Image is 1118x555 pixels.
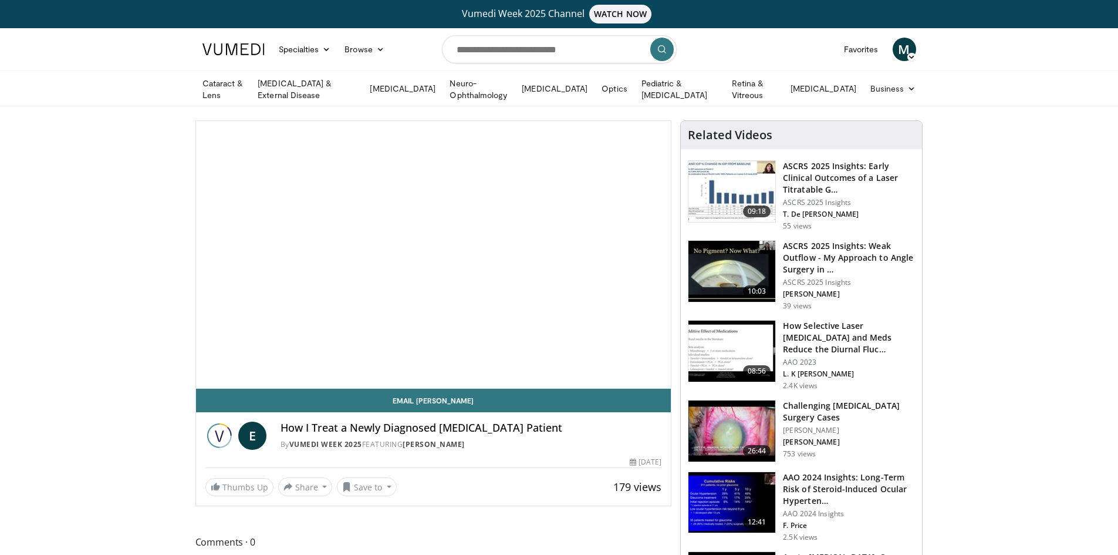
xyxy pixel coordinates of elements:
p: [PERSON_NAME] [783,438,915,447]
p: L. K [PERSON_NAME] [783,369,915,379]
p: F. Price [783,521,915,530]
video-js: Video Player [196,121,671,389]
a: Browse [337,38,391,61]
a: Email [PERSON_NAME] [196,389,671,412]
p: AAO 2023 [783,358,915,367]
img: 420b1191-3861-4d27-8af4-0e92e58098e4.150x105_q85_crop-smart_upscale.jpg [688,321,775,382]
a: [MEDICAL_DATA] [783,77,863,100]
a: Optics [595,77,634,100]
p: T. De [PERSON_NAME] [783,210,915,219]
p: [PERSON_NAME] [783,290,915,299]
p: ASCRS 2025 Insights [783,198,915,207]
p: 2.4K views [783,381,818,391]
p: ASCRS 2025 Insights [783,278,915,287]
a: Business [863,77,923,100]
span: Comments 0 [195,534,672,550]
a: Retina & Vitreous [725,78,783,101]
a: M [893,38,916,61]
img: VuMedi Logo [202,43,265,55]
h3: How Selective Laser [MEDICAL_DATA] and Meds Reduce the Diurnal Fluc… [783,320,915,355]
a: [MEDICAL_DATA] [363,77,443,100]
h3: ASCRS 2025 Insights: Early Clinical Outcomes of a Laser Titratable G… [783,160,915,196]
a: 10:03 ASCRS 2025 Insights: Weak Outflow - My Approach to Angle Surgery in … ASCRS 2025 Insights [... [688,240,915,311]
h3: Challenging [MEDICAL_DATA] Surgery Cases [783,400,915,423]
p: [PERSON_NAME] [783,426,915,435]
a: 09:18 ASCRS 2025 Insights: Early Clinical Outcomes of a Laser Titratable G… ASCRS 2025 Insights T... [688,160,915,231]
a: Pediatric & [MEDICAL_DATA] [634,78,725,101]
a: [MEDICAL_DATA] [515,77,595,100]
a: Specialties [272,38,338,61]
h4: Related Videos [688,128,772,142]
span: WATCH NOW [589,5,651,23]
h3: ASCRS 2025 Insights: Weak Outflow - My Approach to Angle Surgery in … [783,240,915,275]
a: Vumedi Week 2025 ChannelWATCH NOW [204,5,914,23]
img: b8bf30ca-3013-450f-92b0-de11c61660f8.150x105_q85_crop-smart_upscale.jpg [688,161,775,222]
input: Search topics, interventions [442,35,677,63]
img: Vumedi Week 2025 [205,422,234,450]
span: 26:44 [743,445,771,457]
img: c4ee65f2-163e-44d3-aede-e8fb280be1de.150x105_q85_crop-smart_upscale.jpg [688,241,775,302]
img: 05a6f048-9eed-46a7-93e1-844e43fc910c.150x105_q85_crop-smart_upscale.jpg [688,401,775,462]
a: Cataract & Lens [195,78,251,101]
a: 12:41 AAO 2024 Insights: Long-Term Risk of Steroid-Induced Ocular Hyperten… AAO 2024 Insights F. ... [688,472,915,542]
a: [PERSON_NAME] [403,439,465,449]
button: Save to [337,477,397,496]
a: [MEDICAL_DATA] & External Disease [251,78,363,101]
a: 08:56 How Selective Laser [MEDICAL_DATA] and Meds Reduce the Diurnal Fluc… AAO 2023 L. K [PERSON_... [688,320,915,391]
h4: How I Treat a Newly Diagnosed [MEDICAL_DATA] Patient [281,422,662,435]
span: 08:56 [743,365,771,377]
span: 10:03 [743,285,771,297]
p: 55 views [783,221,812,231]
div: [DATE] [630,457,661,467]
a: Favorites [837,38,886,61]
div: By FEATURING [281,439,662,450]
span: 09:18 [743,206,771,217]
a: 26:44 Challenging [MEDICAL_DATA] Surgery Cases [PERSON_NAME] [PERSON_NAME] 753 views [688,400,915,462]
a: Vumedi Week 2025 [289,439,362,449]
h3: AAO 2024 Insights: Long-Term Risk of Steroid-Induced Ocular Hyperten… [783,472,915,507]
p: 753 views [783,449,816,459]
p: 39 views [783,301,812,311]
p: AAO 2024 Insights [783,509,915,519]
span: 12:41 [743,516,771,528]
p: 2.5K views [783,533,818,542]
img: d1bebadf-5ef8-4c82-bd02-47cdd9740fa5.150x105_q85_crop-smart_upscale.jpg [688,472,775,533]
a: E [238,422,266,450]
span: 179 views [613,480,661,494]
a: Thumbs Up [205,478,273,496]
a: Neuro-Ophthalmology [443,78,515,101]
button: Share [278,477,333,496]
